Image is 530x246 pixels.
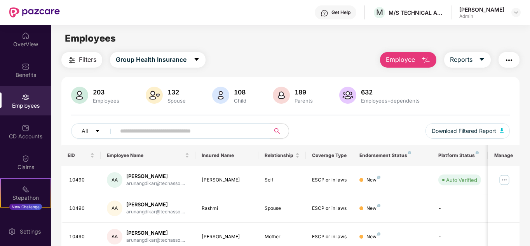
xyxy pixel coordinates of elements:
span: EID [68,152,89,159]
div: Self [265,176,300,184]
div: Rashmi [202,205,253,212]
div: Get Help [331,9,350,16]
div: 203 [91,88,121,96]
div: [PERSON_NAME] [202,233,253,241]
img: svg+xml;base64,PHN2ZyBpZD0iSG9tZSIgeG1sbnM9Imh0dHA6Ly93d3cudzMub3JnLzIwMDAvc3ZnIiB3aWR0aD0iMjAiIG... [22,32,30,40]
div: [PERSON_NAME] [126,201,185,208]
span: Employees [65,33,116,44]
img: svg+xml;base64,PHN2ZyB4bWxucz0iaHR0cDovL3d3dy53My5vcmcvMjAwMC9zdmciIHdpZHRoPSI4IiBoZWlnaHQ9IjgiIH... [476,151,479,154]
th: Insured Name [195,145,259,166]
span: Download Filtered Report [432,127,496,135]
img: svg+xml;base64,PHN2ZyB4bWxucz0iaHR0cDovL3d3dy53My5vcmcvMjAwMC9zdmciIHhtbG5zOnhsaW5rPSJodHRwOi8vd3... [146,87,163,104]
div: Settings [17,228,43,236]
div: Stepathon [1,194,51,202]
div: [PERSON_NAME] [126,229,185,237]
img: svg+xml;base64,PHN2ZyB4bWxucz0iaHR0cDovL3d3dy53My5vcmcvMjAwMC9zdmciIHdpZHRoPSI4IiBoZWlnaHQ9IjgiIH... [377,204,380,207]
span: caret-down [194,56,200,63]
div: 10490 [69,176,95,184]
img: svg+xml;base64,PHN2ZyB4bWxucz0iaHR0cDovL3d3dy53My5vcmcvMjAwMC9zdmciIHhtbG5zOnhsaW5rPSJodHRwOi8vd3... [71,87,88,104]
div: [PERSON_NAME] [202,176,253,184]
span: Employee Name [107,152,183,159]
div: 108 [232,88,248,96]
div: Mother [265,233,300,241]
div: New [366,233,380,241]
img: svg+xml;base64,PHN2ZyBpZD0iRW5kb3JzZW1lbnRzIiB4bWxucz0iaHR0cDovL3d3dy53My5vcmcvMjAwMC9zdmciIHdpZH... [22,216,30,224]
div: Platform Status [438,152,481,159]
img: manageButton [498,174,511,186]
img: svg+xml;base64,PHN2ZyB4bWxucz0iaHR0cDovL3d3dy53My5vcmcvMjAwMC9zdmciIHhtbG5zOnhsaW5rPSJodHRwOi8vd3... [500,128,504,133]
div: 189 [293,88,314,96]
img: svg+xml;base64,PHN2ZyBpZD0iQ2xhaW0iIHhtbG5zPSJodHRwOi8vd3d3LnczLm9yZy8yMDAwL3N2ZyIgd2lkdGg9IjIwIi... [22,155,30,162]
span: search [270,128,285,134]
img: svg+xml;base64,PHN2ZyB4bWxucz0iaHR0cDovL3d3dy53My5vcmcvMjAwMC9zdmciIHdpZHRoPSIyMSIgaGVpZ2h0PSIyMC... [22,185,30,193]
div: Auto Verified [446,176,477,184]
button: Reportscaret-down [444,52,491,68]
div: AA [107,201,122,216]
div: 632 [359,88,421,96]
div: arunangdikar@techasso.... [126,237,185,244]
img: svg+xml;base64,PHN2ZyB4bWxucz0iaHR0cDovL3d3dy53My5vcmcvMjAwMC9zdmciIHdpZHRoPSIyNCIgaGVpZ2h0PSIyNC... [504,56,514,65]
span: Relationship [265,152,294,159]
div: New [366,205,380,212]
img: svg+xml;base64,PHN2ZyBpZD0iU2V0dGluZy0yMHgyMCIgeG1sbnM9Imh0dHA6Ly93d3cudzMub3JnLzIwMDAvc3ZnIiB3aW... [8,228,16,236]
img: svg+xml;base64,PHN2ZyB4bWxucz0iaHR0cDovL3d3dy53My5vcmcvMjAwMC9zdmciIHhtbG5zOnhsaW5rPSJodHRwOi8vd3... [421,56,431,65]
div: arunangdikar@techasso.... [126,208,185,216]
div: New [366,176,380,184]
div: Endorsement Status [359,152,426,159]
img: svg+xml;base64,PHN2ZyB4bWxucz0iaHR0cDovL3d3dy53My5vcmcvMjAwMC9zdmciIHhtbG5zOnhsaW5rPSJodHRwOi8vd3... [212,87,229,104]
div: ESCP or in laws [312,205,347,212]
div: New Challenge [9,204,42,210]
button: Download Filtered Report [425,123,510,139]
th: EID [61,145,101,166]
button: Employee [380,52,436,68]
th: Relationship [258,145,306,166]
th: Coverage Type [306,145,353,166]
div: AA [107,229,122,244]
div: Parents [293,98,314,104]
span: Reports [450,55,472,65]
div: [PERSON_NAME] [459,6,504,13]
td: - [432,194,487,223]
img: svg+xml;base64,PHN2ZyBpZD0iSGVscC0zMngzMiIgeG1sbnM9Imh0dHA6Ly93d3cudzMub3JnLzIwMDAvc3ZnIiB3aWR0aD... [321,9,328,17]
div: AA [107,172,122,188]
span: caret-down [95,128,100,134]
div: ESCP or in laws [312,176,347,184]
div: Spouse [166,98,187,104]
th: Manage [488,145,520,166]
span: caret-down [479,56,485,63]
img: svg+xml;base64,PHN2ZyBpZD0iQ0RfQWNjb3VudHMiIGRhdGEtbmFtZT0iQ0QgQWNjb3VudHMiIHhtbG5zPSJodHRwOi8vd3... [22,124,30,132]
div: 10490 [69,233,95,241]
div: 132 [166,88,187,96]
img: svg+xml;base64,PHN2ZyB4bWxucz0iaHR0cDovL3d3dy53My5vcmcvMjAwMC9zdmciIHdpZHRoPSI4IiBoZWlnaHQ9IjgiIH... [408,151,411,154]
div: M/S TECHNICAL ASSOCIATES LTD [389,9,443,16]
div: Child [232,98,248,104]
img: svg+xml;base64,PHN2ZyB4bWxucz0iaHR0cDovL3d3dy53My5vcmcvMjAwMC9zdmciIHhtbG5zOnhsaW5rPSJodHRwOi8vd3... [339,87,356,104]
img: svg+xml;base64,PHN2ZyB4bWxucz0iaHR0cDovL3d3dy53My5vcmcvMjAwMC9zdmciIHhtbG5zOnhsaW5rPSJodHRwOi8vd3... [273,87,290,104]
button: Group Health Insurancecaret-down [110,52,206,68]
span: Group Health Insurance [116,55,187,65]
span: Filters [79,55,96,65]
img: svg+xml;base64,PHN2ZyBpZD0iRW1wbG95ZWVzIiB4bWxucz0iaHR0cDovL3d3dy53My5vcmcvMjAwMC9zdmciIHdpZHRoPS... [22,93,30,101]
div: ESCP or in laws [312,233,347,241]
span: Employee [386,55,415,65]
div: Employees [91,98,121,104]
span: All [82,127,88,135]
div: 10490 [69,205,95,212]
th: Employee Name [101,145,195,166]
div: arunangdikar@techasso.... [126,180,185,187]
div: Employees+dependents [359,98,421,104]
div: Spouse [265,205,300,212]
img: svg+xml;base64,PHN2ZyB4bWxucz0iaHR0cDovL3d3dy53My5vcmcvMjAwMC9zdmciIHdpZHRoPSI4IiBoZWlnaHQ9IjgiIH... [377,176,380,179]
button: search [270,123,289,139]
img: svg+xml;base64,PHN2ZyB4bWxucz0iaHR0cDovL3d3dy53My5vcmcvMjAwMC9zdmciIHdpZHRoPSI4IiBoZWlnaHQ9IjgiIH... [377,232,380,236]
button: Filters [61,52,102,68]
div: [PERSON_NAME] [126,173,185,180]
img: svg+xml;base64,PHN2ZyB4bWxucz0iaHR0cDovL3d3dy53My5vcmcvMjAwMC9zdmciIHdpZHRoPSIyNCIgaGVpZ2h0PSIyNC... [67,56,77,65]
div: Admin [459,13,504,19]
img: svg+xml;base64,PHN2ZyBpZD0iRHJvcGRvd24tMzJ4MzIiIHhtbG5zPSJodHRwOi8vd3d3LnczLm9yZy8yMDAwL3N2ZyIgd2... [513,9,519,16]
span: M [376,8,383,17]
img: New Pazcare Logo [9,7,60,17]
button: Allcaret-down [71,123,119,139]
img: svg+xml;base64,PHN2ZyBpZD0iQmVuZWZpdHMiIHhtbG5zPSJodHRwOi8vd3d3LnczLm9yZy8yMDAwL3N2ZyIgd2lkdGg9Ij... [22,63,30,70]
